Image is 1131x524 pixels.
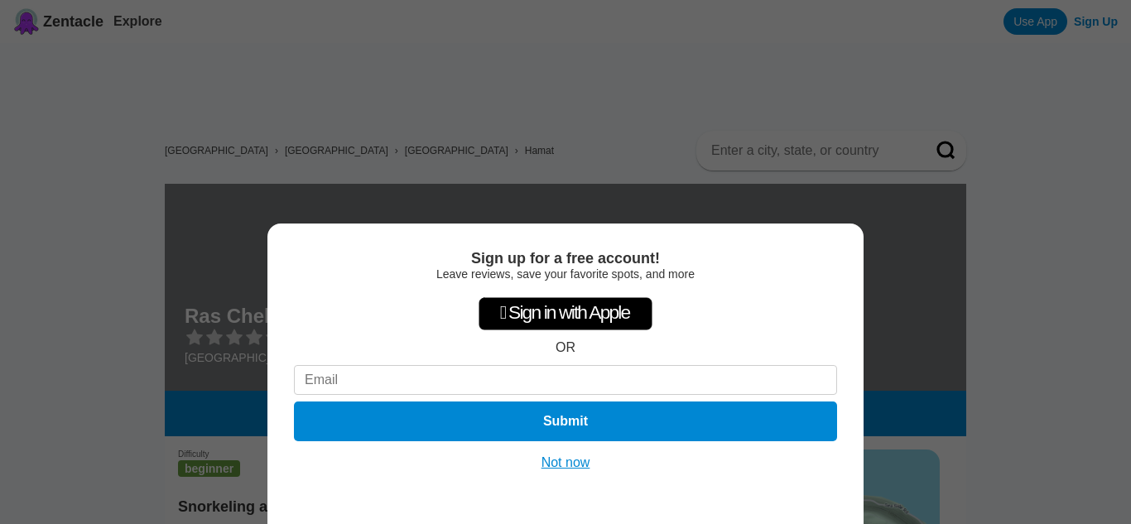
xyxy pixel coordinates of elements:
div: OR [556,340,575,355]
div: Sign in with Apple [479,297,652,330]
button: Not now [537,454,595,471]
div: Leave reviews, save your favorite spots, and more [294,267,837,281]
div: Sign up for a free account! [294,250,837,267]
input: Email [294,365,837,395]
button: Submit [294,401,837,441]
